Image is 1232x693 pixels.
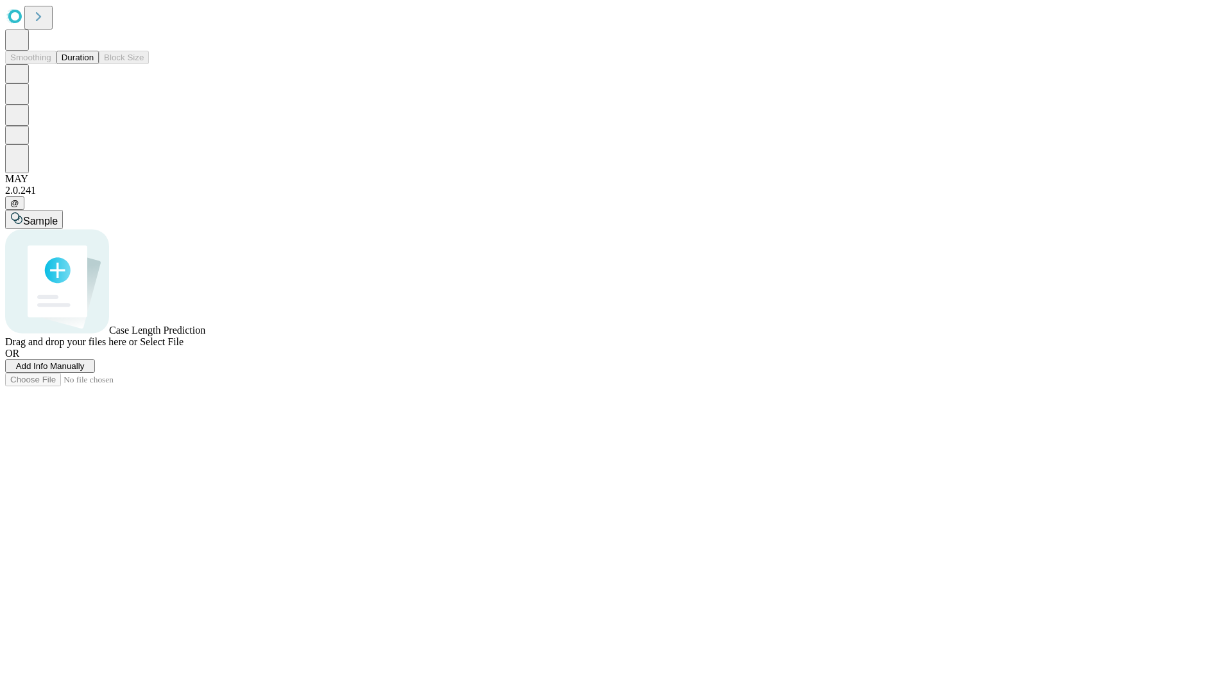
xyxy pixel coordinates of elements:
[23,216,58,227] span: Sample
[10,198,19,208] span: @
[5,210,63,229] button: Sample
[99,51,149,64] button: Block Size
[5,185,1227,196] div: 2.0.241
[140,336,184,347] span: Select File
[5,173,1227,185] div: MAY
[5,51,56,64] button: Smoothing
[5,196,24,210] button: @
[5,336,137,347] span: Drag and drop your files here or
[5,359,95,373] button: Add Info Manually
[109,325,205,336] span: Case Length Prediction
[56,51,99,64] button: Duration
[16,361,85,371] span: Add Info Manually
[5,348,19,359] span: OR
